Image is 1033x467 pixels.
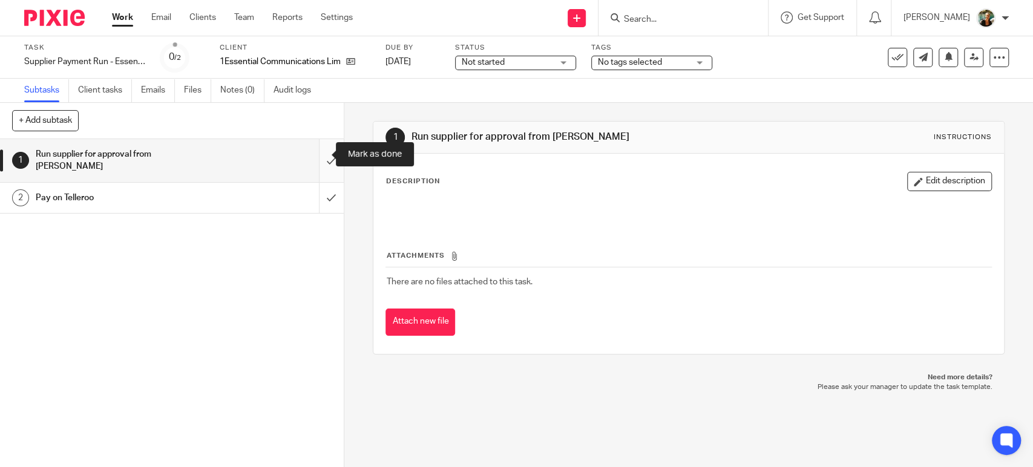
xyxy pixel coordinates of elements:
[272,11,303,24] a: Reports
[141,79,175,102] a: Emails
[623,15,732,25] input: Search
[385,177,439,186] p: Description
[591,43,712,53] label: Tags
[24,79,69,102] a: Subtasks
[24,56,145,68] div: Supplier Payment Run - Essential - 3rd
[903,11,970,24] p: [PERSON_NAME]
[386,278,532,286] span: There are no files attached to this task.
[12,189,29,206] div: 2
[184,79,211,102] a: Files
[598,58,662,67] span: No tags selected
[385,43,440,53] label: Due by
[220,56,340,68] p: 1Essential Communications Limited
[385,128,405,147] div: 1
[934,132,992,142] div: Instructions
[36,189,217,207] h1: Pay on Telleroo
[36,145,217,176] h1: Run supplier for approval from [PERSON_NAME]
[798,13,844,22] span: Get Support
[78,79,132,102] a: Client tasks
[169,50,181,64] div: 0
[220,79,264,102] a: Notes (0)
[151,11,171,24] a: Email
[386,252,444,259] span: Attachments
[174,54,181,61] small: /2
[412,131,715,143] h1: Run supplier for approval from [PERSON_NAME]
[112,11,133,24] a: Work
[321,11,353,24] a: Settings
[455,43,576,53] label: Status
[976,8,995,28] img: Photo2.jpg
[189,11,216,24] a: Clients
[385,382,992,392] p: Please ask your manager to update the task template.
[24,43,145,53] label: Task
[385,57,411,66] span: [DATE]
[220,43,370,53] label: Client
[462,58,505,67] span: Not started
[12,110,79,131] button: + Add subtask
[12,152,29,169] div: 1
[234,11,254,24] a: Team
[24,10,85,26] img: Pixie
[274,79,320,102] a: Audit logs
[385,309,455,336] button: Attach new file
[907,172,992,191] button: Edit description
[385,373,992,382] p: Need more details?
